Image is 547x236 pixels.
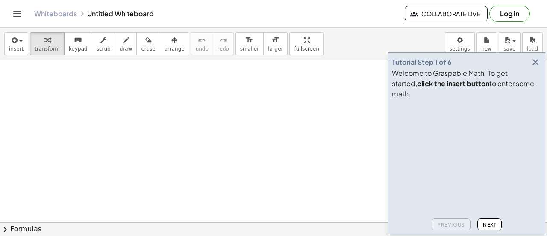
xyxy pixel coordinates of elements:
[219,35,227,45] i: redo
[476,32,497,55] button: new
[9,46,24,52] span: insert
[289,32,323,55] button: fullscreen
[213,32,234,55] button: redoredo
[10,7,24,21] button: Toggle navigation
[218,46,229,52] span: redo
[120,46,132,52] span: draw
[450,46,470,52] span: settings
[417,79,489,88] b: click the insert button
[4,32,28,55] button: insert
[477,218,502,230] button: Next
[69,46,88,52] span: keypad
[268,46,283,52] span: larger
[489,6,530,22] button: Log in
[240,46,259,52] span: smaller
[263,32,288,55] button: format_sizelarger
[271,35,279,45] i: format_size
[294,46,319,52] span: fullscreen
[136,32,160,55] button: erase
[412,10,480,18] span: Collaborate Live
[235,32,264,55] button: format_sizesmaller
[30,32,65,55] button: transform
[445,32,475,55] button: settings
[483,221,496,228] span: Next
[405,6,488,21] button: Collaborate Live
[191,32,213,55] button: undoundo
[34,9,77,18] a: Whiteboards
[198,35,206,45] i: undo
[92,32,115,55] button: scrub
[499,32,521,55] button: save
[74,35,82,45] i: keyboard
[481,46,492,52] span: new
[392,68,541,99] div: Welcome to Graspable Math! To get started, to enter some math.
[35,46,60,52] span: transform
[245,35,253,45] i: format_size
[115,32,137,55] button: draw
[196,46,209,52] span: undo
[141,46,155,52] span: erase
[392,57,452,67] div: Tutorial Step 1 of 6
[522,32,543,55] button: load
[64,32,92,55] button: keyboardkeypad
[165,46,185,52] span: arrange
[527,46,538,52] span: load
[97,46,111,52] span: scrub
[160,32,189,55] button: arrange
[503,46,515,52] span: save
